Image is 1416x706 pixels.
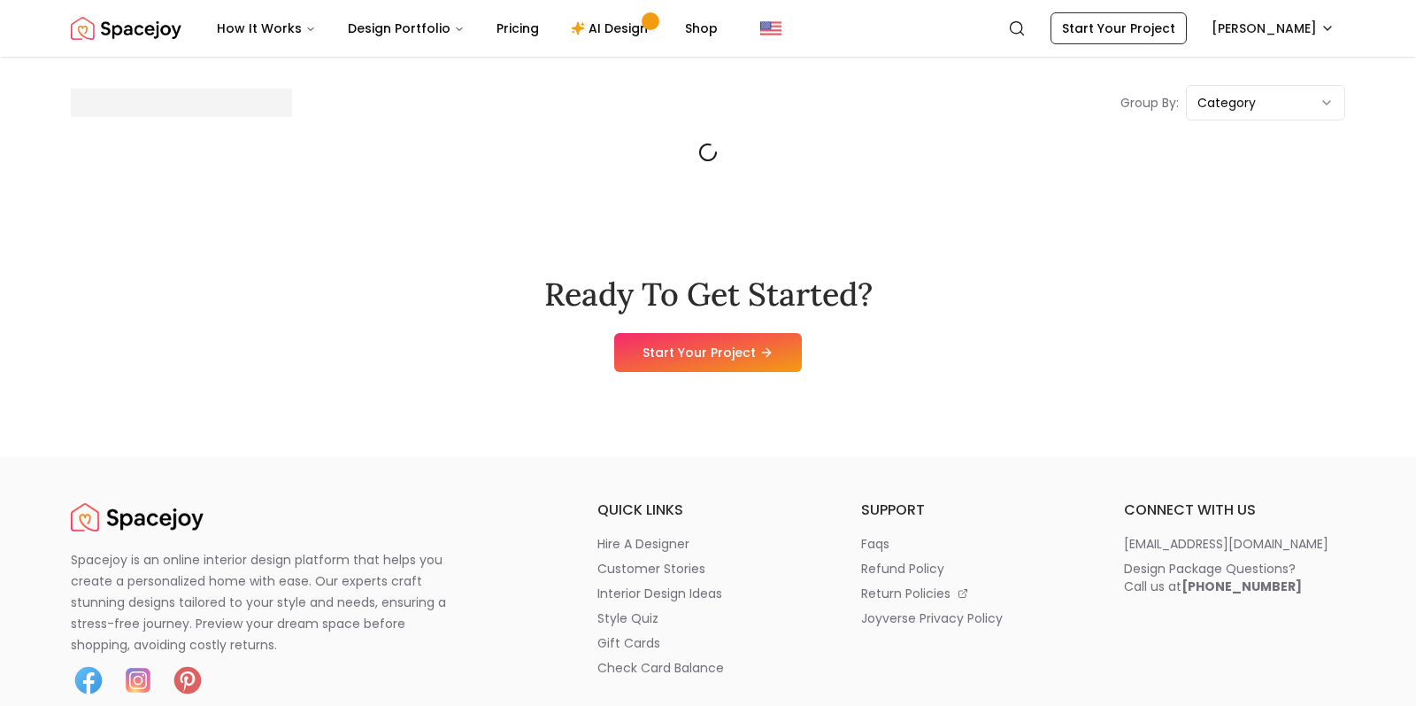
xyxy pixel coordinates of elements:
a: Spacejoy [71,500,204,535]
img: Facebook icon [71,663,106,698]
p: gift cards [597,634,660,652]
p: Spacejoy is an online interior design platform that helps you create a personalized home with eas... [71,549,467,656]
nav: Main [203,11,732,46]
a: Design Package Questions?Call us at[PHONE_NUMBER] [1124,560,1345,595]
p: hire a designer [597,535,689,553]
a: hire a designer [597,535,819,553]
a: style quiz [597,609,819,627]
a: joyverse privacy policy [861,609,1082,627]
button: [PERSON_NAME] [1201,12,1345,44]
h6: support [861,500,1082,521]
a: gift cards [597,634,819,652]
h6: connect with us [1124,500,1345,521]
img: Spacejoy Logo [71,500,204,535]
a: Pricing [482,11,553,46]
img: Pinterest icon [170,663,205,698]
a: [EMAIL_ADDRESS][DOMAIN_NAME] [1124,535,1345,553]
p: Group By: [1120,94,1179,112]
a: interior design ideas [597,585,819,602]
a: AI Design [557,11,667,46]
p: joyverse privacy policy [861,609,1003,627]
p: refund policy [861,560,944,578]
p: [EMAIL_ADDRESS][DOMAIN_NAME] [1124,535,1328,553]
img: Spacejoy Logo [71,11,181,46]
p: interior design ideas [597,585,722,602]
a: faqs [861,535,1082,553]
b: [PHONE_NUMBER] [1181,578,1302,595]
p: return policies [861,585,950,602]
a: check card balance [597,659,819,677]
p: style quiz [597,609,658,627]
a: refund policy [861,560,1082,578]
a: Shop [671,11,732,46]
h6: quick links [597,500,819,521]
p: faqs [861,535,889,553]
img: Instagram icon [120,663,156,698]
a: Start Your Project [1050,12,1187,44]
img: United States [760,18,781,39]
a: Start Your Project [614,333,802,372]
a: Spacejoy [71,11,181,46]
button: How It Works [203,11,330,46]
h2: Ready To Get Started? [544,276,873,312]
p: check card balance [597,659,724,677]
p: customer stories [597,560,705,578]
a: return policies [861,585,1082,602]
button: Design Portfolio [334,11,479,46]
div: Design Package Questions? Call us at [1124,560,1302,595]
a: customer stories [597,560,819,578]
